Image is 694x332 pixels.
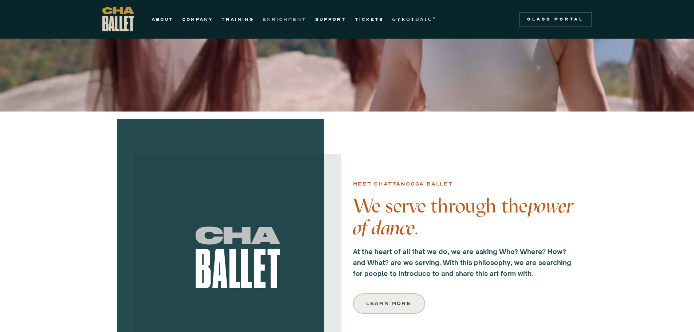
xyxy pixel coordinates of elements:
[353,194,573,239] em: power of dance.
[263,15,306,24] a: ENRICHMENT
[353,247,571,277] strong: At the heart of all that we do, we are asking Who? Where? How? and What? are we serving. With thi...
[524,16,588,22] div: Class Portal
[152,15,173,24] a: ABOUT
[315,15,346,24] a: SUPPORT
[353,195,577,239] h4: We serve through the
[519,12,592,27] a: Class Portal
[182,15,213,24] a: COMPANY
[392,15,437,24] a: GYROTONIC®
[355,15,384,24] a: TICKETS
[102,7,134,31] a: home
[392,17,433,22] strong: GYROTONIC
[367,299,411,308] div: Learn more
[353,180,453,188] div: Meet chattanooga ballet
[433,16,437,20] sup: ®
[353,293,425,314] a: Learn more
[221,15,254,24] a: TRAINING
